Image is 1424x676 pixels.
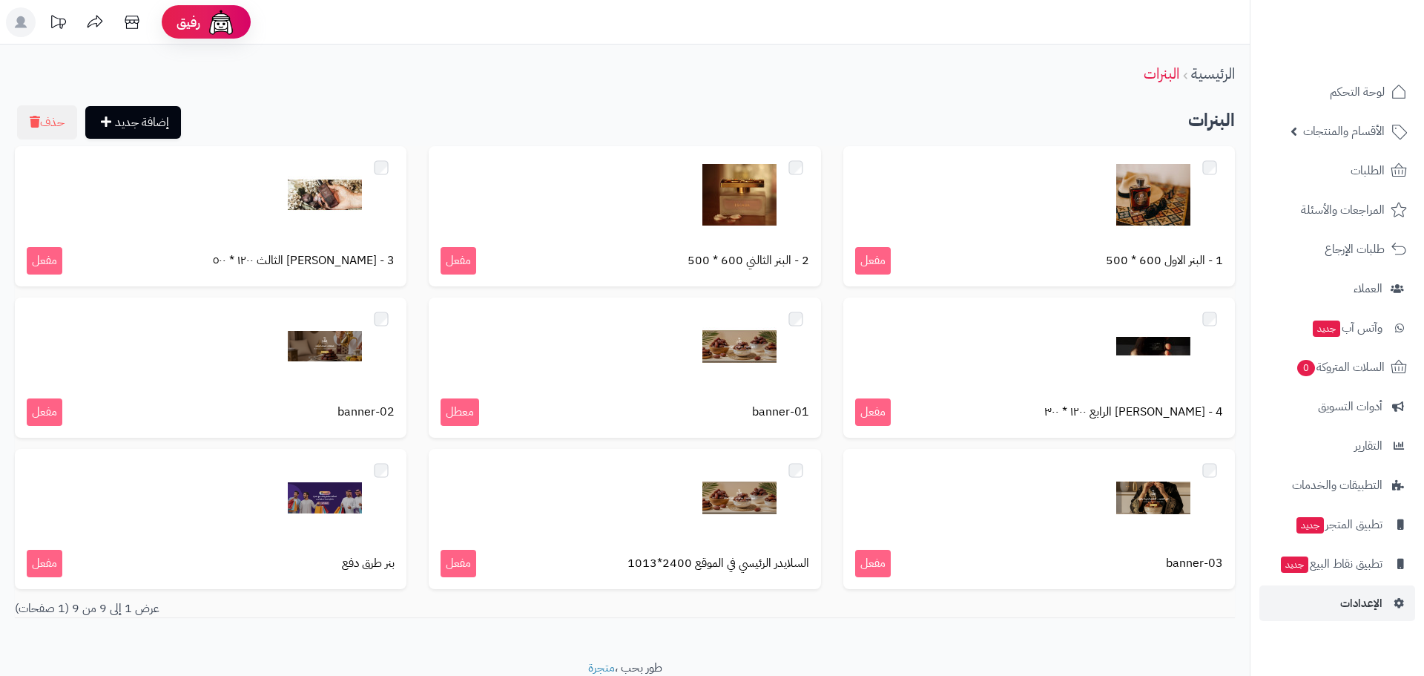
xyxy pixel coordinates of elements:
[1292,475,1382,496] span: التطبيقات والخدمات
[752,404,809,421] span: banner-01
[1191,62,1235,85] a: الرئيسية
[15,146,406,286] a: 3 - [PERSON_NAME] الثالث ١٢٠٠ * ٥٠٠ مفعل
[855,247,891,275] span: مفعل
[1259,428,1415,464] a: التقارير
[843,146,1235,286] a: 1 - البنر الاول 600 * 500 مفعل
[1106,252,1223,269] span: 1 - البنر الاول 600 * 500
[429,298,820,438] a: banner-01 معطل
[1296,357,1385,378] span: السلات المتروكة
[1311,318,1382,338] span: وآتس آب
[1259,350,1415,385] a: السلات المتروكة0
[1313,321,1340,337] span: جديد
[1144,62,1179,85] a: البنرات
[1297,360,1315,376] span: 0
[1259,74,1415,110] a: لوحة التحكم
[17,105,77,140] button: حذف
[855,398,891,426] span: مفعل
[1259,232,1415,267] a: طلبات الإرجاع
[429,449,820,589] a: السلايدر الرئيسي في الموقع 2400*1013 مفعل
[4,600,625,617] div: عرض 1 إلى 9 من 9 (1 صفحات)
[688,252,809,269] span: 2 - البنر الثالني 600 * 500
[15,105,1235,136] h2: البنرات
[441,550,476,577] span: مفعل
[342,555,395,572] span: بنر طرق دفع
[1166,555,1223,572] span: banner-03
[1301,200,1385,220] span: المراجعات والأسئلة
[1340,593,1382,614] span: الإعدادات
[1259,271,1415,306] a: العملاء
[15,298,406,438] a: banner-02 مفعل
[1279,554,1382,574] span: تطبيق نقاط البيع
[843,449,1235,589] a: banner-03 مفعل
[1259,310,1415,346] a: وآتس آبجديد
[1325,239,1385,260] span: طلبات الإرجاع
[1259,546,1415,582] a: تطبيق نقاط البيعجديد
[85,106,181,139] a: إضافة جديد
[1354,436,1382,456] span: التقارير
[177,13,200,31] span: رفيق
[39,7,76,41] a: تحديثات المنصة
[1259,467,1415,503] a: التطبيقات والخدمات
[206,7,236,37] img: ai-face.png
[1318,396,1382,417] span: أدوات التسويق
[337,404,395,421] span: banner-02
[441,247,476,275] span: مفعل
[1281,557,1308,573] span: جديد
[1354,278,1382,299] span: العملاء
[843,298,1235,438] a: 4 - [PERSON_NAME] الرابع ١٢٠٠ * ٣٠٠ مفعل
[441,398,479,426] span: معطل
[1303,121,1385,142] span: الأقسام والمنتجات
[1259,507,1415,542] a: تطبيق المتجرجديد
[1330,82,1385,102] span: لوحة التحكم
[1295,514,1382,535] span: تطبيق المتجر
[1259,389,1415,424] a: أدوات التسويق
[627,555,809,572] span: السلايدر الرئيسي في الموقع 2400*1013
[1259,153,1415,188] a: الطلبات
[27,398,62,426] span: مفعل
[1351,160,1385,181] span: الطلبات
[1259,192,1415,228] a: المراجعات والأسئلة
[27,247,62,275] span: مفعل
[1044,404,1223,421] span: 4 - [PERSON_NAME] الرابع ١٢٠٠ * ٣٠٠
[855,550,891,577] span: مفعل
[1296,517,1324,534] span: جديد
[1259,585,1415,621] a: الإعدادات
[213,252,395,269] span: 3 - [PERSON_NAME] الثالث ١٢٠٠ * ٥٠٠
[429,146,820,286] a: 2 - البنر الثالني 600 * 500 مفعل
[15,449,406,589] a: بنر طرق دفع مفعل
[27,550,62,577] span: مفعل
[1323,36,1410,68] img: logo-2.png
